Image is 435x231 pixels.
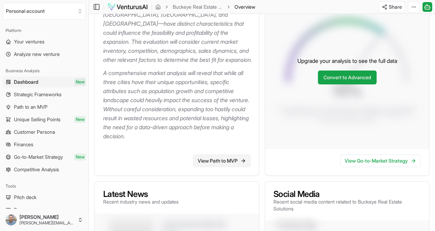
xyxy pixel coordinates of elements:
[3,49,86,60] a: Analyze new venture
[3,139,86,150] a: Finances
[3,25,86,36] div: Platform
[3,3,86,19] button: Select an organization
[3,76,86,88] a: DashboardNew
[173,3,223,10] a: Buckeye Real Estate Solutions
[3,204,86,215] a: Resources
[340,155,421,167] a: View Go-to-Market Strategy
[3,126,86,138] a: Customer Persona
[14,116,60,123] span: Unique Selling Points
[14,79,38,85] span: Dashboard
[3,192,86,203] a: Pitch deck
[273,190,421,198] h3: Social Media
[193,155,251,167] a: View Path to MVP
[3,181,86,192] div: Tools
[3,164,86,175] a: Competitive Analysis
[318,71,377,84] a: Convert to Advanced
[6,214,17,225] img: ACg8ocKNLw19ozM6jTKxxvR2SUr6djq4na6lNGR3lf4YOtsz0xLJ7cnwXQ=s96-c
[14,91,61,98] span: Strategic Frameworks
[14,154,63,160] span: Go-to-Market Strategy
[297,57,397,65] p: Upgrade your analysis to see the full data
[14,104,48,110] span: Path to an MVP
[379,1,405,13] button: Share
[19,214,75,220] span: [PERSON_NAME]
[19,220,75,226] span: [PERSON_NAME][EMAIL_ADDRESS][DOMAIN_NAME]
[103,68,253,141] p: A comprehensive market analysis will reveal that while all three cities have their unique opportu...
[3,212,86,228] button: [PERSON_NAME][PERSON_NAME][EMAIL_ADDRESS][DOMAIN_NAME]
[14,166,59,173] span: Competitive Analysis
[74,79,86,85] span: New
[3,151,86,163] a: Go-to-Market StrategyNew
[14,129,55,135] span: Customer Persona
[103,190,179,198] h3: Latest News
[235,3,255,10] span: Overview
[155,3,255,10] nav: breadcrumb
[14,206,37,213] span: Resources
[107,3,148,11] img: logo
[3,36,86,47] a: Your ventures
[14,194,36,201] span: Pitch deck
[74,154,86,160] span: New
[14,38,44,45] span: Your ventures
[389,3,402,10] span: Share
[3,65,86,76] div: Business Analysis
[74,116,86,123] span: New
[103,198,179,205] p: Recent industry news and updates
[14,141,33,148] span: Finances
[3,89,86,100] a: Strategic Frameworks
[14,51,60,58] span: Analyze new venture
[3,114,86,125] a: Unique Selling PointsNew
[273,198,421,212] p: Recent social media content related to Buckeye Real Estate Solutions
[3,101,86,113] a: Path to an MVP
